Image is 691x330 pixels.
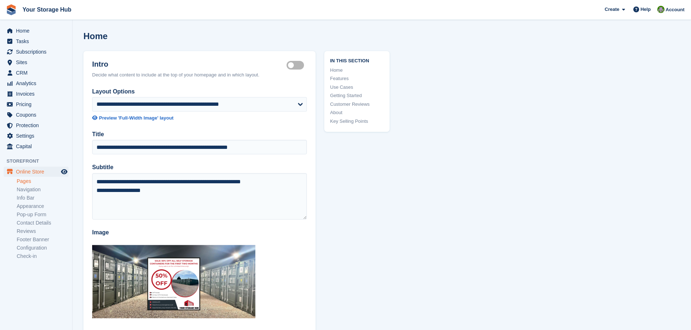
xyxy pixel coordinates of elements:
a: Info Bar [17,195,69,201]
a: Configuration [17,245,69,251]
span: Settings [16,131,59,141]
a: menu [4,57,69,67]
span: Subscriptions [16,47,59,57]
a: menu [4,110,69,120]
a: menu [4,99,69,109]
a: Check-in [17,253,69,260]
a: Reviews [17,228,69,235]
a: Pop-up Form [17,211,69,218]
a: Customer Reviews [330,101,384,108]
a: Preview 'Full-Width Image' layout [92,114,307,122]
div: Decide what content to include at the top of your homepage and in which layout. [92,71,307,79]
label: Subtitle [92,163,307,172]
a: Navigation [17,186,69,193]
a: Features [330,75,384,82]
a: menu [4,120,69,130]
div: Preview 'Full-Width Image' layout [99,114,173,122]
span: Protection [16,120,59,130]
span: Invoices [16,89,59,99]
a: Contact Details [17,220,69,226]
a: menu [4,26,69,36]
a: menu [4,47,69,57]
span: CRM [16,68,59,78]
a: Home [330,67,384,74]
label: Image [92,228,307,237]
span: Help [641,6,651,13]
a: Key Selling Points [330,118,384,125]
a: menu [4,68,69,78]
a: menu [4,78,69,88]
a: Your Storage Hub [20,4,74,16]
a: Getting Started [330,92,384,99]
label: Layout Options [92,87,307,96]
span: In this section [330,57,384,64]
label: Hero section active [287,65,307,66]
span: Home [16,26,59,36]
a: Pages [17,178,69,185]
span: Pricing [16,99,59,109]
span: Create [605,6,619,13]
span: Storefront [7,158,72,165]
span: Sites [16,57,59,67]
img: Self%20Storage%20(2).png [92,238,255,330]
a: menu [4,36,69,46]
span: Online Store [16,167,59,177]
span: Analytics [16,78,59,88]
a: Use Cases [330,84,384,91]
span: Coupons [16,110,59,120]
h1: Home [83,31,108,41]
a: menu [4,167,69,177]
a: menu [4,141,69,151]
h2: Intro [92,60,287,68]
a: menu [4,89,69,99]
span: Account [666,6,684,13]
a: Appearance [17,203,69,210]
a: Preview store [60,167,69,176]
a: menu [4,131,69,141]
span: Capital [16,141,59,151]
img: Stevie Stanton [657,6,665,13]
a: About [330,109,384,116]
a: Footer Banner [17,236,69,243]
label: Title [92,130,307,139]
img: stora-icon-8386f47178a22dfd0bd8f6a31ec36ba5ce8667c1dd55bd0f319d3a0aa187defe.svg [6,4,17,15]
span: Tasks [16,36,59,46]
